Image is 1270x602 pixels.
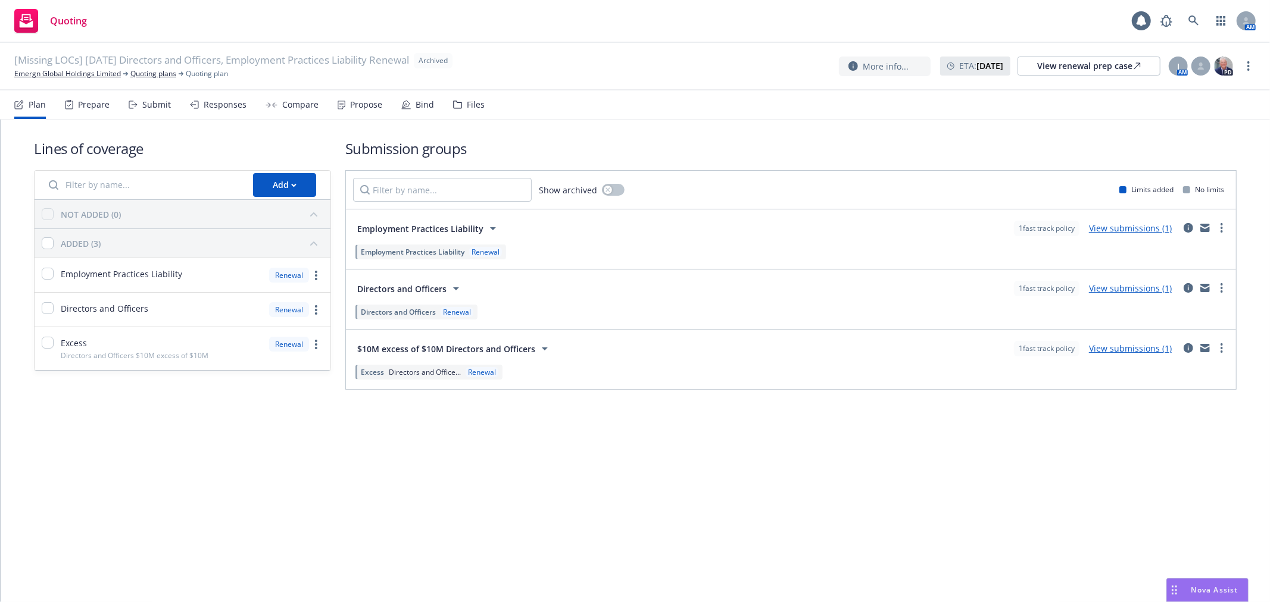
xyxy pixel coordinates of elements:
[419,55,448,66] span: Archived
[142,100,171,109] div: Submit
[353,337,556,360] button: $10M excess of $10M Directors and Officers
[309,268,323,283] a: more
[1019,223,1075,234] span: 1 fast track policy
[50,16,87,26] span: Quoting
[1209,9,1233,33] a: Switch app
[1019,343,1075,354] span: 1 fast track policy
[361,367,384,377] span: Excess
[416,100,434,109] div: Bind
[361,307,436,317] span: Directors and Officers
[353,217,504,240] button: Employment Practices Liability
[1215,281,1229,295] a: more
[61,237,101,250] div: ADDED (3)
[389,367,461,377] span: Directors and Office...
[1181,221,1196,235] a: circleInformation
[357,283,447,295] span: Directors and Officers
[466,367,498,377] div: Renewal
[1167,579,1182,601] div: Drag to move
[1037,57,1141,75] div: View renewal prep case
[61,208,121,221] div: NOT ADDED (0)
[253,173,316,197] button: Add
[1183,184,1224,195] div: No limits
[309,303,323,317] a: more
[539,184,597,196] span: Show archived
[1181,341,1196,355] a: circleInformation
[309,337,323,352] a: more
[61,350,208,360] span: Directors and Officers $10M excess of $10M
[1019,283,1075,294] span: 1 fast track policy
[357,343,535,355] span: $10M excess of $10M Directors and Officers
[361,247,464,257] span: Employment Practices Liability
[78,100,110,109] div: Prepare
[42,173,246,197] input: Filter by name...
[1215,341,1229,355] a: more
[976,60,1003,71] strong: [DATE]
[61,337,87,349] span: Excess
[839,57,931,76] button: More info...
[959,59,1003,72] span: ETA :
[61,234,323,253] button: ADDED (3)
[204,100,246,109] div: Responses
[469,247,502,257] div: Renewal
[1214,57,1233,76] img: photo
[1089,343,1172,354] a: View submissions (1)
[1215,221,1229,235] a: more
[1177,60,1179,73] span: J
[282,100,319,109] div: Compare
[269,268,309,283] div: Renewal
[441,307,473,317] div: Renewal
[1182,9,1206,33] a: Search
[61,268,182,280] span: Employment Practices Liability
[61,205,323,224] button: NOT ADDED (0)
[269,337,309,352] div: Renewal
[1191,585,1238,595] span: Nova Assist
[14,53,409,68] span: [Missing LOCs] [DATE] Directors and Officers, Employment Practices Liability Renewal
[1181,281,1196,295] a: circleInformation
[14,68,121,79] a: Emergn Global Holdings Limited
[1198,281,1212,295] a: mail
[273,174,297,196] div: Add
[863,60,909,73] span: More info...
[1089,283,1172,294] a: View submissions (1)
[1166,578,1249,602] button: Nova Assist
[1154,9,1178,33] a: Report a Bug
[1198,341,1212,355] a: mail
[10,4,92,37] a: Quoting
[345,139,1237,158] h1: Submission groups
[34,139,331,158] h1: Lines of coverage
[61,302,148,315] span: Directors and Officers
[130,68,176,79] a: Quoting plans
[1089,222,1172,234] a: View submissions (1)
[353,178,532,202] input: Filter by name...
[353,277,467,300] button: Directors and Officers
[1119,184,1174,195] div: Limits added
[1241,59,1256,73] a: more
[467,100,485,109] div: Files
[269,302,309,317] div: Renewal
[29,100,46,109] div: Plan
[1018,57,1160,76] a: View renewal prep case
[357,222,483,235] span: Employment Practices Liability
[186,68,228,79] span: Quoting plan
[350,100,382,109] div: Propose
[1198,221,1212,235] a: mail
